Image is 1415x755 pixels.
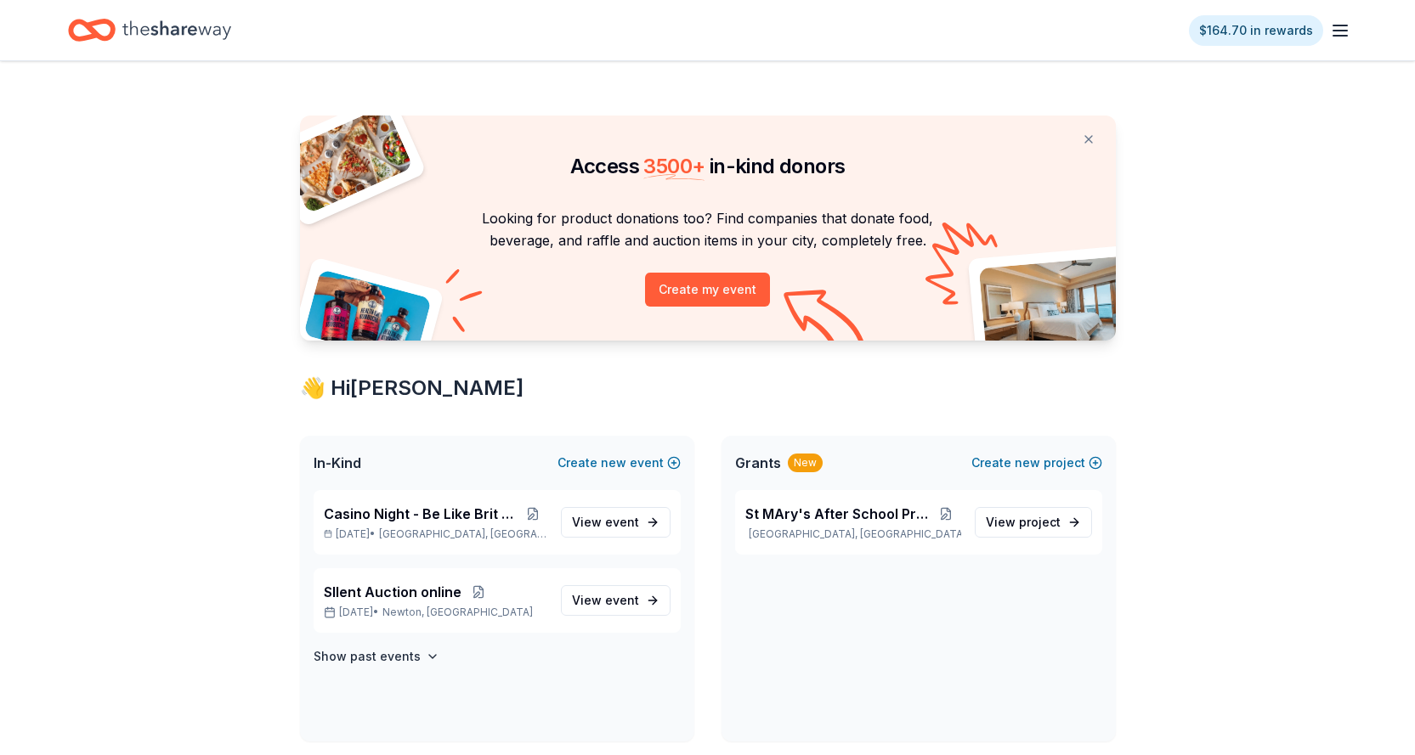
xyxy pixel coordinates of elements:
[745,527,961,541] p: [GEOGRAPHIC_DATA], [GEOGRAPHIC_DATA]
[605,593,639,607] span: event
[784,290,869,353] img: Curvy arrow
[745,504,931,524] span: St MAry's After School Program
[280,105,413,214] img: Pizza
[570,154,846,178] span: Access in-kind donors
[324,504,519,524] span: Casino Night - Be Like Brit 15 Years
[605,515,639,529] span: event
[975,507,1092,538] a: View project
[643,154,705,178] span: 3500 +
[314,646,439,667] button: Show past events
[601,453,626,473] span: new
[324,606,547,619] p: [DATE] •
[314,453,361,473] span: In-Kind
[971,453,1102,473] button: Createnewproject
[300,375,1116,402] div: 👋 Hi [PERSON_NAME]
[324,527,547,541] p: [DATE] •
[1015,453,1040,473] span: new
[379,527,546,541] span: [GEOGRAPHIC_DATA], [GEOGRAPHIC_DATA]
[558,453,681,473] button: Createnewevent
[788,454,823,472] div: New
[320,207,1095,252] p: Looking for product donations too? Find companies that donate food, beverage, and raffle and auct...
[572,590,639,611] span: View
[986,512,1061,532] span: View
[561,585,671,616] a: View event
[1019,515,1061,529] span: project
[382,606,533,619] span: Newton, [GEOGRAPHIC_DATA]
[561,507,671,538] a: View event
[645,273,770,307] button: Create my event
[68,10,231,50] a: Home
[1189,15,1323,46] a: $164.70 in rewards
[324,582,461,602] span: SIlent Auction online
[314,646,421,667] h4: Show past events
[572,512,639,532] span: View
[735,453,781,473] span: Grants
